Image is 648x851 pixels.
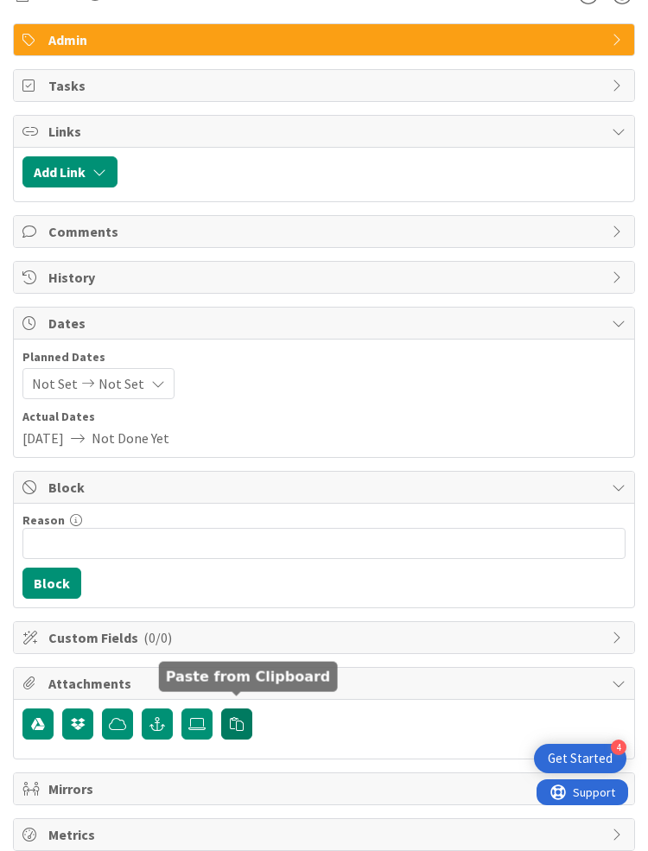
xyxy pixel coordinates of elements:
[22,568,81,599] button: Block
[92,428,169,448] span: Not Done Yet
[143,629,172,646] span: ( 0/0 )
[48,313,603,333] span: Dates
[98,373,144,394] span: Not Set
[48,673,603,694] span: Attachments
[48,267,603,288] span: History
[548,750,613,767] div: Get Started
[48,29,603,50] span: Admin
[22,512,65,528] label: Reason
[22,348,626,366] span: Planned Dates
[48,477,603,498] span: Block
[36,3,79,23] span: Support
[22,408,626,426] span: Actual Dates
[611,740,626,755] div: 4
[48,627,603,648] span: Custom Fields
[22,156,118,187] button: Add Link
[534,744,626,773] div: Open Get Started checklist, remaining modules: 4
[48,778,603,799] span: Mirrors
[166,668,331,684] h5: Paste from Clipboard
[48,121,603,142] span: Links
[48,221,603,242] span: Comments
[48,75,603,96] span: Tasks
[22,428,64,448] span: [DATE]
[32,373,78,394] span: Not Set
[48,824,603,845] span: Metrics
